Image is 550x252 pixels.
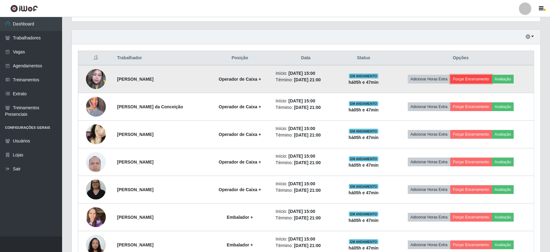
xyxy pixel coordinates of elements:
th: Trabalhador [113,51,208,65]
li: Início: [276,208,336,215]
th: Status [340,51,388,65]
strong: há 05 h e 47 min [349,135,379,140]
li: Término: [276,215,336,221]
li: Término: [276,242,336,249]
strong: Operador de Caixa + [219,132,261,137]
button: Adicionar Horas Extra [408,185,450,194]
strong: há 05 h e 47 min [349,80,379,85]
li: Início: [276,70,336,77]
button: Avaliação [492,102,514,111]
li: Início: [276,98,336,104]
time: [DATE] 21:00 [294,105,321,110]
img: 1756729068412.jpeg [86,176,106,203]
li: Início: [276,236,336,242]
time: [DATE] 21:00 [294,188,321,193]
button: Adicionar Horas Extra [408,213,450,222]
time: [DATE] 21:00 [294,133,321,137]
li: Término: [276,77,336,83]
time: [DATE] 15:00 [288,236,315,241]
span: EM ANDAMENTO [349,156,378,161]
strong: Embalador + [227,215,253,220]
strong: há 05 h e 47 min [349,190,379,195]
li: Término: [276,104,336,111]
time: [DATE] 15:00 [288,154,315,159]
span: EM ANDAMENTO [349,239,378,244]
li: Início: [276,181,336,187]
li: Término: [276,132,336,138]
li: Término: [276,160,336,166]
strong: Embalador + [227,242,253,247]
img: 1698344474224.jpeg [86,204,106,230]
button: Forçar Encerramento [450,158,492,166]
button: Avaliação [492,185,514,194]
button: Adicionar Horas Extra [408,130,450,139]
time: [DATE] 15:00 [288,181,315,186]
strong: [PERSON_NAME] [117,187,153,192]
span: EM ANDAMENTO [349,129,378,134]
img: CoreUI Logo [10,5,38,12]
button: Adicionar Horas Extra [408,241,450,249]
img: 1702743014516.jpeg [86,89,106,124]
span: EM ANDAMENTO [349,101,378,106]
th: Opções [388,51,534,65]
button: Avaliação [492,158,514,166]
time: [DATE] 15:00 [288,126,315,131]
strong: Operador de Caixa + [219,77,261,82]
th: Data [272,51,340,65]
strong: [PERSON_NAME] [117,242,153,247]
strong: há 05 h e 47 min [349,163,379,168]
button: Forçar Encerramento [450,185,492,194]
strong: [PERSON_NAME] da Conceição [117,104,183,109]
li: Término: [276,187,336,194]
strong: há 05 h e 47 min [349,218,379,223]
img: 1746696855335.jpeg [86,149,106,175]
button: Forçar Encerramento [450,102,492,111]
button: Adicionar Horas Extra [408,75,450,83]
time: [DATE] 21:00 [294,215,321,220]
strong: [PERSON_NAME] [117,215,153,220]
img: 1634907805222.jpeg [86,66,106,92]
span: EM ANDAMENTO [349,184,378,189]
strong: [PERSON_NAME] [117,77,153,82]
button: Avaliação [492,213,514,222]
time: [DATE] 21:00 [294,160,321,165]
span: EM ANDAMENTO [349,212,378,217]
img: 1735568187482.jpeg [86,113,106,156]
button: Adicionar Horas Extra [408,158,450,166]
strong: Operador de Caixa + [219,187,261,192]
span: EM ANDAMENTO [349,74,378,79]
button: Adicionar Horas Extra [408,102,450,111]
strong: Operador de Caixa + [219,160,261,164]
button: Avaliação [492,241,514,249]
time: [DATE] 15:00 [288,71,315,76]
time: [DATE] 15:00 [288,98,315,103]
li: Início: [276,125,336,132]
strong: [PERSON_NAME] [117,132,153,137]
th: Posição [208,51,272,65]
button: Forçar Encerramento [450,241,492,249]
button: Avaliação [492,75,514,83]
time: [DATE] 15:00 [288,209,315,214]
button: Avaliação [492,130,514,139]
time: [DATE] 21:00 [294,243,321,248]
li: Início: [276,153,336,160]
strong: [PERSON_NAME] [117,160,153,164]
strong: Operador de Caixa + [219,104,261,109]
strong: há 05 h e 47 min [349,107,379,112]
button: Forçar Encerramento [450,130,492,139]
button: Forçar Encerramento [450,213,492,222]
button: Forçar Encerramento [450,75,492,83]
time: [DATE] 21:00 [294,77,321,82]
strong: há 05 h e 47 min [349,245,379,250]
